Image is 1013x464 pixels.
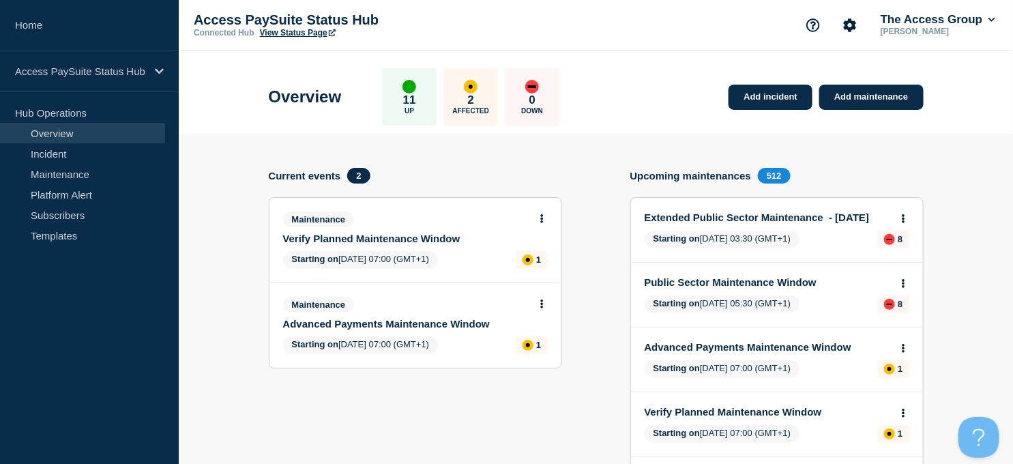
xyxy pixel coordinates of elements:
span: Starting on [292,339,339,349]
span: Maintenance [283,212,355,227]
p: Access PaySuite Status Hub [194,12,467,28]
a: Add maintenance [819,85,923,110]
span: [DATE] 07:00 (GMT+1) [283,336,439,354]
h4: Upcoming maintenances [630,170,752,182]
div: down [525,80,539,93]
a: Verify Planned Maintenance Window [283,233,529,244]
button: Account settings [836,11,864,40]
a: Extended Public Sector Maintenance - [DATE] [645,212,891,223]
p: Down [521,107,543,115]
p: Access PaySuite Status Hub [15,66,146,77]
p: 1 [536,340,541,350]
span: [DATE] 03:30 (GMT+1) [645,231,800,248]
span: 512 [758,168,791,184]
span: Starting on [654,298,701,308]
span: 2 [347,168,370,184]
p: Up [405,107,414,115]
span: Starting on [654,233,701,244]
div: affected [464,80,478,93]
h4: Current events [269,170,341,182]
p: 1 [536,255,541,265]
p: Connected Hub [194,28,254,38]
a: Advanced Payments Maintenance Window [645,341,891,353]
div: affected [884,364,895,375]
div: affected [523,255,533,265]
p: 8 [898,299,902,309]
a: View Status Page [260,28,336,38]
p: [PERSON_NAME] [878,27,998,36]
p: Affected [453,107,489,115]
div: down [884,299,895,310]
div: up [402,80,416,93]
span: Starting on [654,363,701,373]
p: 1 [898,429,902,439]
div: affected [884,429,895,439]
h1: Overview [269,87,342,106]
span: [DATE] 07:00 (GMT+1) [645,425,800,443]
span: [DATE] 05:30 (GMT+1) [645,295,800,313]
p: 8 [898,234,902,244]
p: 11 [403,93,416,107]
a: Advanced Payments Maintenance Window [283,318,529,330]
button: Support [799,11,827,40]
span: [DATE] 07:00 (GMT+1) [283,251,439,269]
a: Verify Planned Maintenance Window [645,406,891,418]
iframe: Help Scout Beacon - Open [958,417,999,458]
span: [DATE] 07:00 (GMT+1) [645,360,800,378]
a: Add incident [729,85,812,110]
span: Maintenance [283,297,355,313]
p: 0 [529,93,535,107]
span: Starting on [654,428,701,438]
span: Starting on [292,254,339,264]
a: Public Sector Maintenance Window [645,276,891,288]
p: 1 [898,364,902,374]
div: down [884,234,895,245]
button: The Access Group [878,13,998,27]
div: affected [523,340,533,351]
p: 2 [468,93,474,107]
